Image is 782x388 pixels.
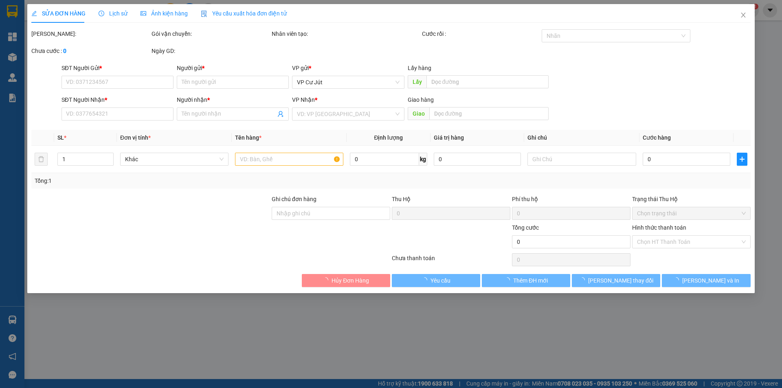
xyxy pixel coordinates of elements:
div: SĐT Người Gửi [62,64,174,72]
span: Chưa cước : [68,55,105,63]
div: Chưa thanh toán [391,254,511,268]
span: VP Cư Jút [297,76,400,88]
span: plus [737,156,747,162]
span: loading [323,277,332,283]
span: Tổng cước [512,224,539,231]
span: Tên hàng [235,134,261,141]
span: loading [579,277,588,283]
span: Định lượng [374,134,403,141]
button: [PERSON_NAME] và In [662,274,751,287]
span: Chọn trạng thái [637,207,746,219]
span: Lịch sử [99,10,127,17]
span: Thu Hộ [392,196,411,202]
span: picture [141,11,146,16]
span: loading [504,277,513,283]
img: icon [201,11,207,17]
div: VP gửi [292,64,404,72]
span: Cước hàng [643,134,671,141]
div: CHỊ [PERSON_NAME] [70,26,152,36]
th: Ghi chú [525,130,639,146]
div: 0944077879 [7,26,64,38]
div: VP Cư Jút [7,7,64,17]
label: Ghi chú đơn hàng [272,196,316,202]
span: SỬA ĐƠN HÀNG [31,10,86,17]
div: Chưa cước : [31,46,150,55]
span: [PERSON_NAME] thay đổi [588,276,653,285]
div: [PERSON_NAME]: [31,29,150,38]
div: SĐT Người Nhận [62,95,174,104]
span: VP Nhận [292,96,315,103]
span: Ảnh kiện hàng [141,10,188,17]
div: 50.000 [68,53,153,64]
div: Trạng thái Thu Hộ [632,195,751,204]
input: Ghi Chú [528,153,636,166]
span: Đơn vị tính [120,134,151,141]
span: Lấy hàng [408,65,431,71]
input: Dọc đường [429,107,549,120]
button: [PERSON_NAME] thay đổi [572,274,660,287]
span: kg [419,153,427,166]
button: Yêu cầu [392,274,480,287]
span: close [740,12,747,18]
div: Người gửi [177,64,289,72]
span: Khác [125,153,224,165]
span: Yêu cầu [431,276,450,285]
div: Người nhận [177,95,289,104]
div: CHÚ THÀNH [7,17,64,26]
button: Thêm ĐH mới [482,274,570,287]
span: Hủy Đơn Hàng [332,276,369,285]
span: [PERSON_NAME] và In [682,276,739,285]
span: SL [57,134,64,141]
div: Nhân viên tạo: [272,29,420,38]
span: Giao [408,107,429,120]
input: Ghi chú đơn hàng [272,207,390,220]
div: Cước rồi : [422,29,540,38]
button: Close [732,4,755,27]
span: loading [422,277,431,283]
span: loading [673,277,682,283]
span: Nhận: [70,8,89,16]
span: Giá trị hàng [434,134,464,141]
button: Hủy Đơn Hàng [302,274,390,287]
button: delete [35,153,48,166]
div: 0901167676 [70,36,152,48]
div: Gói vận chuyển: [152,29,270,38]
div: VP [GEOGRAPHIC_DATA] [70,7,152,26]
button: plus [737,153,747,166]
div: Tổng: 1 [35,176,302,185]
span: Lấy [408,75,426,88]
b: 0 [63,48,66,54]
span: Gửi: [7,8,20,16]
div: Phí thu hộ [512,195,630,207]
input: VD: Bàn, Ghế [235,153,343,166]
span: clock-circle [99,11,104,16]
span: Giao hàng [408,96,434,103]
span: Thêm ĐH mới [513,276,548,285]
span: user-add [278,111,284,117]
span: edit [31,11,37,16]
div: Ngày GD: [152,46,270,55]
label: Hình thức thanh toán [632,224,686,231]
input: Dọc đường [426,75,549,88]
span: Yêu cầu xuất hóa đơn điện tử [201,10,287,17]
